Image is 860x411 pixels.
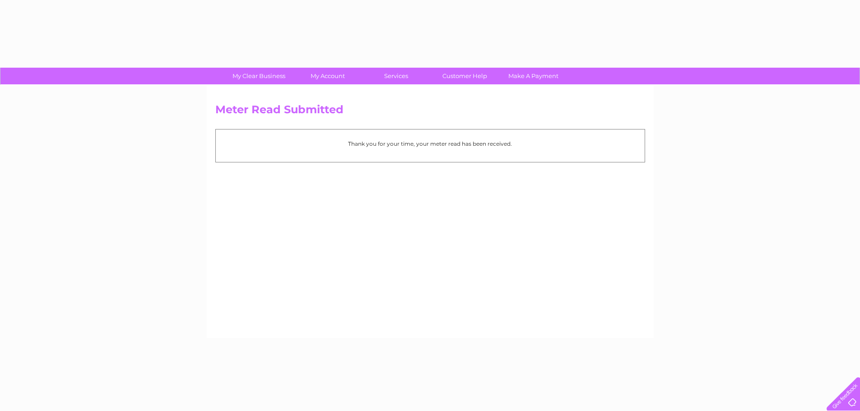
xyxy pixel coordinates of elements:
[220,139,640,148] p: Thank you for your time, your meter read has been received.
[215,103,645,120] h2: Meter Read Submitted
[428,68,502,84] a: Customer Help
[290,68,365,84] a: My Account
[496,68,571,84] a: Make A Payment
[222,68,296,84] a: My Clear Business
[359,68,433,84] a: Services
